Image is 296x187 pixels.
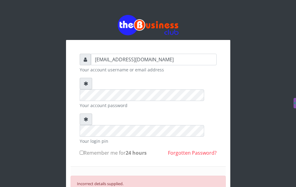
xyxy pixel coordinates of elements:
b: 24 hours [126,149,147,156]
input: Remember me for24 hours [80,151,84,155]
small: Your login pin [80,138,217,144]
input: Username or email address [91,54,217,65]
small: Your account username or email address [80,67,217,73]
a: Forgotten Password? [168,149,217,156]
small: Your account password [80,102,217,109]
small: Incorrect details supplied. [77,181,124,186]
label: Remember me for [80,149,147,156]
